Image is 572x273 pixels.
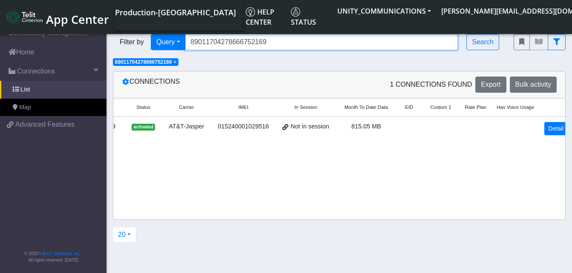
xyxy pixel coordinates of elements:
span: Status [291,7,316,27]
a: App Center [7,8,108,26]
button: Bulk activity [510,77,557,93]
span: 1 Connections found [390,80,472,90]
img: knowledge.svg [246,7,255,17]
a: Telit IoT Solutions, Inc. [38,251,81,256]
span: 815.05 MB [351,123,381,130]
span: Custom 1 [430,104,451,111]
span: Help center [246,7,274,27]
button: Close [173,60,176,65]
a: Status [287,3,332,31]
span: App Center [46,11,109,27]
span: Export [481,81,500,88]
button: UNITY_COMMUNICATIONS [332,3,436,19]
button: Export [475,77,506,93]
button: Search [466,34,499,50]
button: Query [151,34,186,50]
img: status.svg [291,7,300,17]
img: logo-telit-cinterion-gw-new.png [7,10,43,24]
div: 015240001029516 [216,122,270,131]
span: In Session [294,104,317,111]
span: × [173,59,176,65]
span: Filter by [113,37,151,47]
input: Search... [185,34,458,50]
div: fitlers menu [514,34,566,50]
span: List [20,85,30,94]
span: Bulk activity [515,81,551,88]
span: Carrier [179,104,194,111]
span: Connections [17,66,55,77]
span: EID [405,104,413,111]
a: Detail [544,122,567,135]
div: Connections [115,77,339,93]
a: Your current platform instance [115,3,236,20]
span: activated [132,124,155,131]
span: 89011704278666752169 [115,59,172,65]
div: AT&T-Jasper [167,122,206,131]
span: Not in session [290,122,329,131]
span: IMEI [238,104,248,111]
span: Has Voice Usage [497,104,534,111]
a: Help center [242,3,287,31]
span: Advanced Features [15,119,75,130]
span: Month To Date Data [345,104,388,111]
button: 20 [112,227,136,243]
span: Rate Plan [465,104,486,111]
span: Status [136,104,150,111]
span: Production-[GEOGRAPHIC_DATA] [115,7,236,17]
span: Map [19,103,31,112]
